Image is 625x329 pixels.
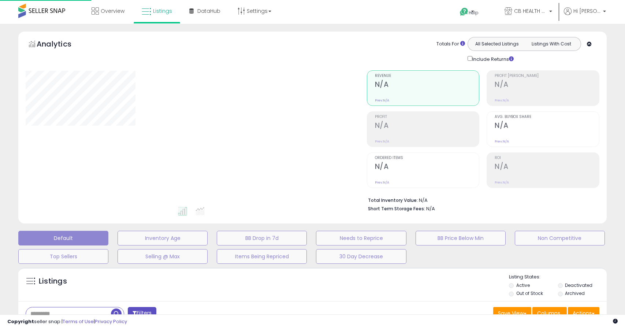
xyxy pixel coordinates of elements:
small: Prev: N/A [375,180,389,185]
div: Totals For [436,41,465,48]
button: Needs to Reprice [316,231,406,245]
button: BB Price Below Min [416,231,506,245]
button: BB Drop in 7d [217,231,307,245]
button: Non Competitive [515,231,605,245]
h2: N/A [495,162,599,172]
small: Prev: N/A [495,139,509,144]
span: Avg. Buybox Share [495,115,599,119]
span: CB HEALTH AND SPORTING [514,7,547,15]
span: Profit [375,115,479,119]
div: Include Returns [462,55,522,63]
small: Prev: N/A [495,98,509,103]
span: N/A [426,205,435,212]
i: Get Help [460,7,469,16]
div: seller snap | | [7,318,127,325]
a: Hi [PERSON_NAME] [564,7,606,24]
button: Items Being Repriced [217,249,307,264]
small: Prev: N/A [495,180,509,185]
small: Prev: N/A [375,139,389,144]
button: All Selected Listings [470,39,524,49]
span: Ordered Items [375,156,479,160]
button: Inventory Age [118,231,208,245]
strong: Copyright [7,318,34,325]
h2: N/A [495,121,599,131]
button: 30 Day Decrease [316,249,406,264]
b: Total Inventory Value: [368,197,418,203]
span: Hi [PERSON_NAME] [573,7,601,15]
h2: N/A [375,121,479,131]
span: Overview [101,7,124,15]
span: Listings [153,7,172,15]
h2: N/A [375,80,479,90]
b: Short Term Storage Fees: [368,206,425,212]
button: Default [18,231,108,245]
span: Help [469,10,479,16]
span: DataHub [197,7,220,15]
small: Prev: N/A [375,98,389,103]
a: Help [454,2,493,24]
h2: N/A [375,162,479,172]
span: ROI [495,156,599,160]
span: Revenue [375,74,479,78]
li: N/A [368,195,594,204]
span: Profit [PERSON_NAME] [495,74,599,78]
h2: N/A [495,80,599,90]
h5: Analytics [37,39,86,51]
button: Top Sellers [18,249,108,264]
button: Listings With Cost [524,39,579,49]
button: Selling @ Max [118,249,208,264]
